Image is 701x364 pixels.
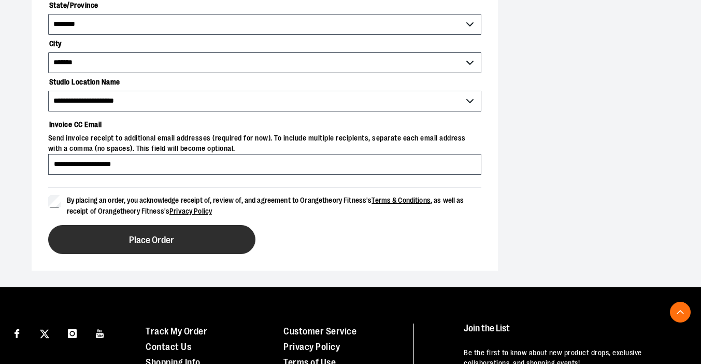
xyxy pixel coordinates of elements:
a: Privacy Policy [169,207,212,215]
a: Track My Order [146,326,207,337]
a: Visit our Instagram page [63,324,81,342]
label: Invoice CC Email [48,116,481,133]
a: Visit our X page [36,324,54,342]
button: Place Order [48,225,255,254]
input: By placing an order, you acknowledge receipt of, review of, and agreement to Orangetheory Fitness... [48,195,61,207]
img: Twitter [40,329,49,339]
a: Privacy Policy [283,342,340,352]
a: Customer Service [283,326,356,337]
h4: Join the List [464,324,682,343]
span: Send invoice receipt to additional email addresses (required for now). To include multiple recipi... [48,133,481,154]
a: Visit our Youtube page [91,324,109,342]
a: Contact Us [146,342,191,352]
a: Terms & Conditions [371,196,431,204]
span: Place Order [129,235,174,245]
button: Back To Top [670,302,691,323]
span: By placing an order, you acknowledge receipt of, review of, and agreement to Orangetheory Fitness... [67,196,464,215]
label: City [48,35,481,52]
a: Visit our Facebook page [8,324,26,342]
label: Studio Location Name [48,73,481,91]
